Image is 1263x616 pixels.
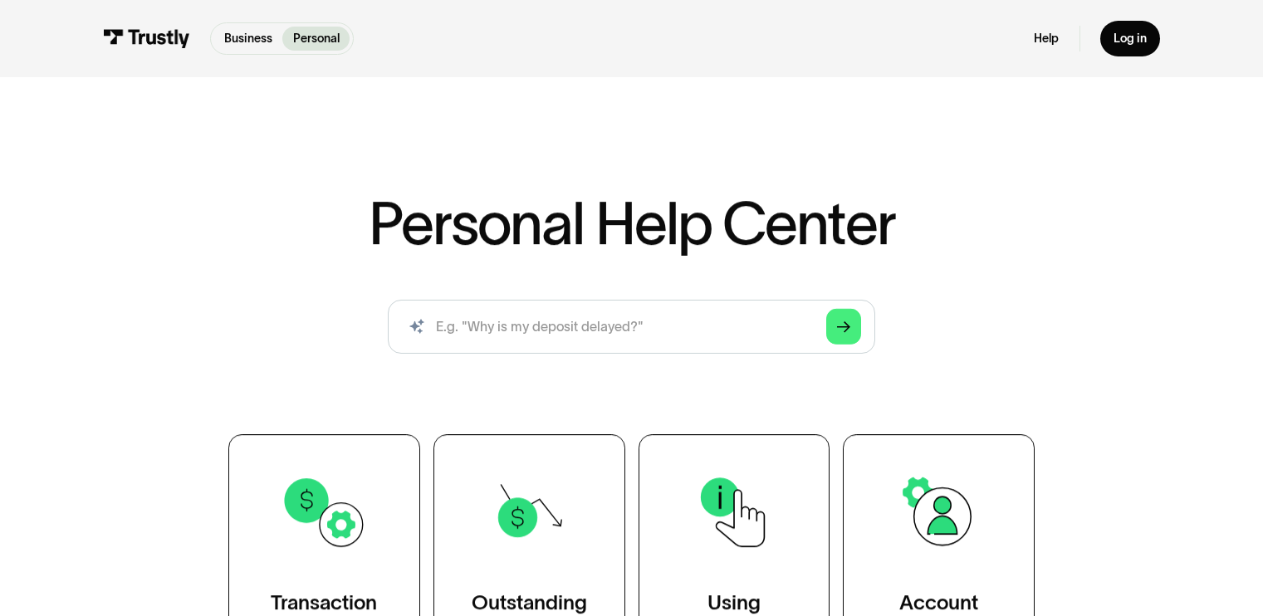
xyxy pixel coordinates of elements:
[293,30,340,47] p: Personal
[1114,31,1147,46] div: Log in
[388,300,874,354] input: search
[1100,21,1160,56] a: Log in
[369,194,895,253] h1: Personal Help Center
[388,300,874,354] form: Search
[224,30,272,47] p: Business
[214,27,282,51] a: Business
[1034,31,1059,46] a: Help
[103,29,190,47] img: Trustly Logo
[282,27,349,51] a: Personal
